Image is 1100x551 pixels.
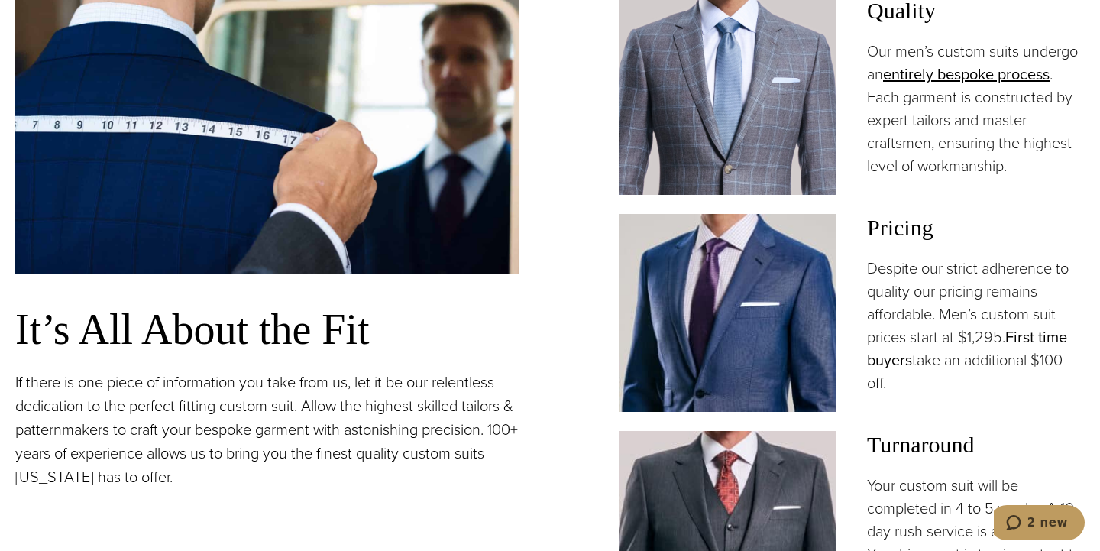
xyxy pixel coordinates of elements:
h3: Turnaround [867,431,1085,459]
a: entirely bespoke process [883,63,1050,86]
p: Despite our strict adherence to quality our pricing remains affordable. Men’s custom suit prices ... [867,257,1085,394]
p: Our men’s custom suits undergo an . Each garment is constructed by expert tailors and master craf... [867,40,1085,177]
img: Client in blue solid custom made suit with white shirt and navy tie. Fabric by Scabal. [619,214,836,412]
h3: Pricing [867,214,1085,241]
p: If there is one piece of information you take from us, let it be our relentless dedication to the... [15,371,519,489]
a: First time buyers [867,326,1067,371]
h3: It’s All About the Fit [15,304,519,355]
iframe: Opens a widget where you can chat to one of our agents [994,505,1085,543]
